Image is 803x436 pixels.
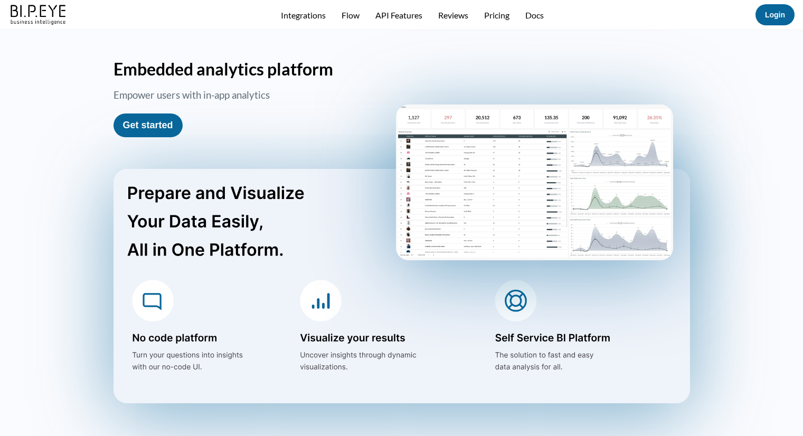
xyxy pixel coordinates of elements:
a: Integrations [281,10,326,20]
a: Docs [525,10,544,20]
a: Login [765,11,785,19]
a: Flow [342,10,360,20]
a: Reviews [438,10,468,20]
a: Get started [123,120,173,130]
img: bipeye-logo [8,2,69,26]
a: API Features [375,10,422,20]
h1: Embedded analytics platform [114,59,690,79]
button: Get started [114,113,183,137]
h3: Empower users with in-app analytics [114,89,391,104]
img: homePageScreen2.png [396,105,673,260]
a: Pricing [484,10,509,20]
button: Login [755,4,795,25]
